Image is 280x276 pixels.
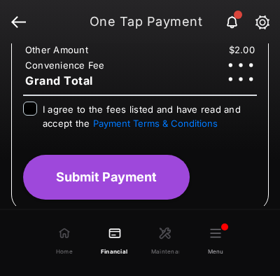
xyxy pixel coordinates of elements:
[24,43,89,56] td: Other Amount
[93,118,218,129] button: I agree to the fees listed and have read and accept the
[56,240,73,256] span: Home
[151,240,179,256] span: Maintenance PPP
[43,104,241,129] span: I agree to the fees listed and have read and accept the
[190,215,241,267] button: Menu
[208,240,223,256] span: Menu
[24,59,106,71] td: Convenience Fee
[23,15,269,28] strong: One Tap Payment
[90,215,140,268] a: Financial Custom
[23,155,190,200] button: Submit Payment
[25,74,93,88] span: Grand Total
[228,43,255,56] td: $2.00
[101,240,129,256] span: Financial Custom
[39,215,90,268] a: Home
[140,215,190,268] a: Maintenance PPP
